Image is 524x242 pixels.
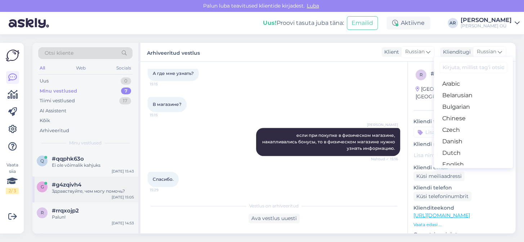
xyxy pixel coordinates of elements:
a: Danish [434,136,513,147]
span: #qqphk63o [52,156,84,162]
span: 15:15 [150,112,177,118]
div: All [38,63,46,73]
img: Askly Logo [6,49,19,62]
div: Kliendi info [413,107,510,113]
span: [PERSON_NAME] [367,122,398,127]
div: Uus [40,77,49,85]
p: Kliendi telefon [413,184,510,192]
div: Kõik [40,117,50,124]
span: #rrqxojp2 [52,207,79,214]
div: 0 [121,77,131,85]
p: Kliendi nimi [413,140,510,148]
p: Klienditeekond [413,204,510,212]
div: AR [448,18,458,28]
a: Arabic [434,78,513,90]
label: Arhiveeritud vestlus [147,47,200,57]
input: Lisa nimi [414,151,501,159]
span: q [40,158,44,163]
a: Bulgarian [434,101,513,113]
div: # rjsayjis [431,70,476,78]
b: Uus! [263,19,277,26]
span: g [41,184,44,189]
span: Russian [405,48,425,56]
div: Здравствуйте, чем могу помочь? [52,188,134,194]
div: Klient [381,48,399,56]
span: r [41,210,44,215]
p: Vaata edasi ... [413,221,510,228]
div: Socials [115,63,133,73]
span: 15:29 [150,187,177,193]
a: Czech [434,124,513,136]
div: Minu vestlused [40,88,77,95]
div: Proovi tasuta juba täna: [263,19,344,27]
button: Emailid [347,16,378,30]
div: [DATE] 15:05 [112,194,134,200]
span: Russian [477,48,496,56]
div: Web [75,63,87,73]
span: В магазине? [153,102,182,107]
span: Vestlus on arhiveeritud [249,203,299,209]
span: r [420,72,423,77]
span: если при покупке в физическом магазине, накапливались бонусы, то в физическом магазине нужно узна... [262,133,396,151]
div: Aktiivne [386,17,430,30]
p: Kliendi email [413,164,510,171]
span: Nähtud ✓ 15:16 [371,156,398,162]
div: Palun! [52,214,134,220]
span: Otsi kliente [45,49,73,57]
span: #g4zqivh4 [52,181,81,188]
a: [URL][DOMAIN_NAME] [413,212,470,219]
span: Спасибо. [153,176,174,182]
div: Küsi meiliaadressi [413,171,465,181]
input: Kirjuta, millist tag'i otsid [439,62,507,73]
p: Kliendi tag'id [413,118,510,125]
div: Ava vestlus uuesti [248,214,300,223]
div: 7 [121,88,131,95]
a: Dutch [434,147,513,159]
div: 17 [119,97,131,104]
a: Chinese [434,113,513,124]
a: English [434,159,513,170]
div: [GEOGRAPHIC_DATA], [GEOGRAPHIC_DATA] [416,85,502,100]
div: Küsi telefoninumbrit [413,192,471,201]
div: Tiimi vestlused [40,97,75,104]
div: [DATE] 14:53 [112,220,134,226]
div: Klienditugi [440,48,471,56]
span: А где мне узнать? [153,71,194,76]
div: Ei ole võimalik kahjuks [52,162,134,169]
div: [PERSON_NAME] OÜ [461,23,512,29]
div: 2 / 3 [6,188,19,194]
div: [PERSON_NAME] [461,17,512,23]
span: Luba [305,3,321,9]
input: Lisa tag [413,127,510,138]
div: [DATE] 15:43 [112,169,134,174]
span: Minu vestlused [69,140,102,146]
div: Arhiveeritud [40,127,69,134]
a: [PERSON_NAME][PERSON_NAME] OÜ [461,17,520,29]
a: Belarusian [434,90,513,101]
div: Vaata siia [6,162,19,194]
p: Operatsioonisüsteem [413,231,510,238]
span: 15:15 [150,81,177,87]
div: AI Assistent [40,107,66,115]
